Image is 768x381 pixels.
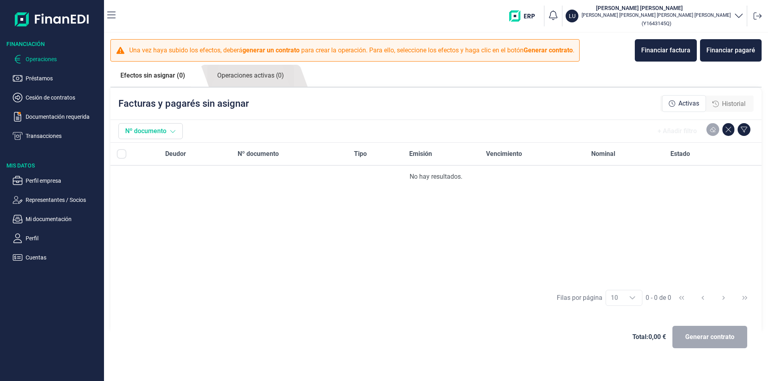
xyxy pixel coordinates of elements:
div: All items unselected [117,149,126,159]
b: generar un contrato [242,46,300,54]
p: [PERSON_NAME] [PERSON_NAME] [PERSON_NAME] [PERSON_NAME] [582,12,731,18]
small: Copiar cif [642,20,671,26]
button: Nº documento [118,123,183,139]
button: Financiar pagaré [700,39,762,62]
p: Cesión de contratos [26,93,101,102]
p: Transacciones [26,131,101,141]
div: Activas [662,95,706,112]
span: Nº documento [238,149,279,159]
button: Previous Page [693,288,712,307]
div: Financiar factura [641,46,690,55]
img: erp [509,10,541,22]
button: Financiar factura [635,39,697,62]
p: LU [569,12,576,20]
span: Nominal [591,149,615,159]
div: Filas por página [557,293,602,303]
p: Perfil [26,233,101,243]
button: Representantes / Socios [13,195,101,205]
p: Facturas y pagarés sin asignar [118,97,249,110]
button: Last Page [735,288,754,307]
span: Emisión [409,149,432,159]
span: Activas [678,99,699,108]
button: Cuentas [13,253,101,262]
button: Perfil empresa [13,176,101,186]
div: No hay resultados. [117,172,755,182]
span: Vencimiento [486,149,522,159]
p: Representantes / Socios [26,195,101,205]
img: Logo de aplicación [15,6,90,32]
button: Operaciones [13,54,101,64]
button: First Page [672,288,691,307]
p: Perfil empresa [26,176,101,186]
p: Cuentas [26,253,101,262]
span: Historial [722,99,746,109]
a: Efectos sin asignar (0) [110,65,195,86]
button: Next Page [714,288,733,307]
p: Operaciones [26,54,101,64]
a: Operaciones activas (0) [207,65,294,87]
b: Generar contrato [524,46,573,54]
button: Préstamos [13,74,101,83]
span: Total: 0,00 € [632,332,666,342]
button: Cesión de contratos [13,93,101,102]
button: Perfil [13,233,101,243]
span: Tipo [354,149,367,159]
p: Documentación requerida [26,112,101,122]
span: Deudor [165,149,186,159]
p: Una vez haya subido los efectos, deberá para crear la operación. Para ello, seleccione los efecto... [129,46,574,55]
div: Financiar pagaré [706,46,755,55]
p: Mi documentación [26,214,101,224]
div: Historial [706,96,752,112]
p: Préstamos [26,74,101,83]
span: 0 - 0 de 0 [646,295,671,301]
button: Transacciones [13,131,101,141]
button: Documentación requerida [13,112,101,122]
button: LU[PERSON_NAME] [PERSON_NAME][PERSON_NAME] [PERSON_NAME] [PERSON_NAME] [PERSON_NAME](Y1643145Q) [566,4,744,28]
div: Choose [623,290,642,305]
button: Mi documentación [13,214,101,224]
span: Estado [670,149,690,159]
h3: [PERSON_NAME] [PERSON_NAME] [582,4,697,12]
